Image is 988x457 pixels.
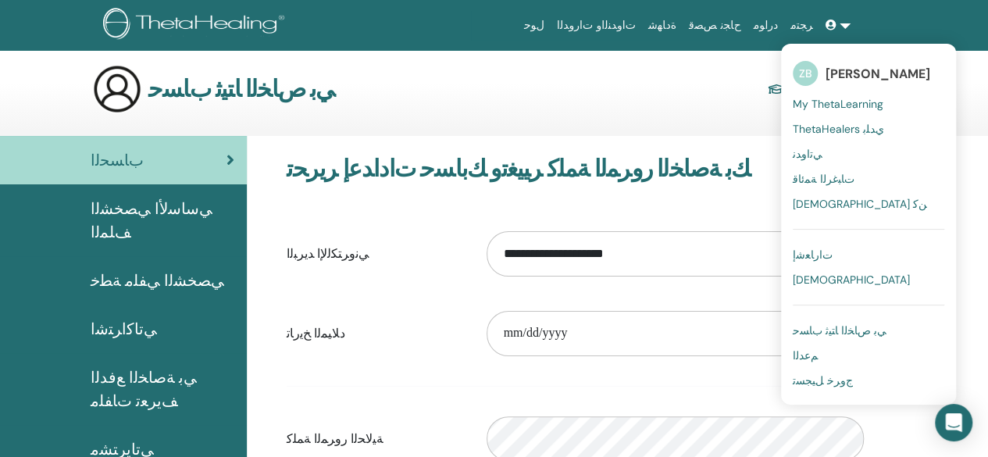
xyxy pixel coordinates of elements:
span: ﻲﺑ ﺹﺎﺨﻟﺍ ﺎﺘﻴﺛ ﺏﺎﺴﺣ [793,323,886,337]
a: ﺝﻭﺮﺧ ﻞﻴﺠﺴﺗ [793,368,944,393]
span: My ThetaLearning [793,97,883,111]
span: ﺝﻭﺮﺧ ﻞﻴﺠﺴﺗ [793,373,853,387]
a: ﻢﻋﺪﻟﺍ [793,343,944,368]
span: ﻲﺗﺍﻭﺪﻧ [793,147,822,161]
a: ﻝﻮﺣ [518,11,551,40]
span: ﻢﻋﺪﻟﺍ [793,348,818,362]
a: ﺮﺠﺘﻣ [784,11,819,40]
a: My ThetaLearning [793,91,944,116]
span: ThetaHealers ﻱﺪﻠﺑ [793,122,884,136]
a: ﺕﺍﺭﺎﻌﺷﺇ [793,242,944,267]
a: ﻲﺗﺍﻭﺪﻧ [793,141,944,166]
a: ThetaHealers ﻱﺪﻠﺑ [793,116,944,141]
a: ﺓﺩﺎﻬﺷ [642,11,683,40]
div: Open Intercom Messenger [935,404,972,441]
a: ZB[PERSON_NAME] [793,55,944,91]
a: ﺡﺎﺠﻧ ﺺﺼﻗ [683,11,747,40]
a: ﻲﺑ ﺹﺎﺨﻟﺍ ﺎﺘﻴﺛ ﺏﺎﺴﺣ [793,318,944,343]
a: ﺕﺍﻭﺪﻨﻟﺍﻭ ﺕﺍﺭﻭﺪﻟﺍ [551,11,642,40]
label: ﺩﻼ﻿ﻴﻤﻟﺍ ﺦﻳﺭﺎﺗ [275,319,475,348]
h3: ﻲﺑ ﺹﺎﺨﻟﺍ ﺎﺘﻴﺛ ﺏﺎﺴﺣ [148,75,335,103]
span: ﺕﺎﺒﻏﺮﻟﺍ ﺔﻤﺋﺎﻗ [793,172,854,186]
span: [DEMOGRAPHIC_DATA] ﻦﻛ [793,197,927,211]
span: [DEMOGRAPHIC_DATA] [793,273,910,287]
label: ﻲﻧﻭﺮﺘﻜﻟﻹ﻿ﺍ ﺪﻳﺮﺒﻟﺍ [275,239,475,269]
span: ﺏﺎﺴﺤﻟﺍ [91,148,144,172]
img: logo.png [103,8,290,43]
span: ﻲﺗﺎﻛﺍﺮﺘﺷﺍ [91,317,157,341]
a: [DEMOGRAPHIC_DATA] ﻦﻛ [793,191,944,216]
span: ﻲﺳﺎﺳﻷ﻿ﺍ ﻲﺼﺨﺸﻟﺍ ﻒﻠﻤﻟﺍ [91,197,234,244]
a: ﺩﺭﺍﻮﻣ [747,11,784,40]
img: generic-user-icon.jpg [92,64,142,114]
span: ZB [793,61,818,86]
a: [DEMOGRAPHIC_DATA] [793,267,944,292]
label: ﺔﻴﻟﺎﺤﻟﺍ ﺭﻭﺮﻤﻟﺍ ﺔﻤﻠﻛ [275,424,475,454]
span: ﻲﺼﺨﺸﻟﺍ ﻲﻔﻠﻣ ﺔﻄﺧ [91,269,224,292]
img: graduation-cap.svg [767,83,786,96]
a: ﺐﻟﺎﻄﻟﺍ ﺔﺣﻮﻟ [767,78,849,100]
h3: ﻚﺑ ﺔﺻﺎﺨﻟﺍ ﺭﻭﺮﻤﻟﺍ ﺔﻤﻠﻛ ﺮﻴﻴﻐﺗﻭ ﻚﺑﺎﺴﺣ ﺕﺍﺩﺍﺪﻋﺇ ﺮﻳﺮﺤﺗ [287,155,864,183]
span: ﺕﺍﺭﺎﻌﺷﺇ [793,248,833,262]
span: ﻲﺑ ﺔﺻﺎﺨﻟﺍ ﻊﻓﺪﻟﺍ ﻒﻳﺮﻌﺗ ﺕﺎﻔﻠﻣ [91,366,234,412]
span: [PERSON_NAME] [826,66,930,82]
a: ﺕﺎﺒﻏﺮﻟﺍ ﺔﻤﺋﺎﻗ [793,166,944,191]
